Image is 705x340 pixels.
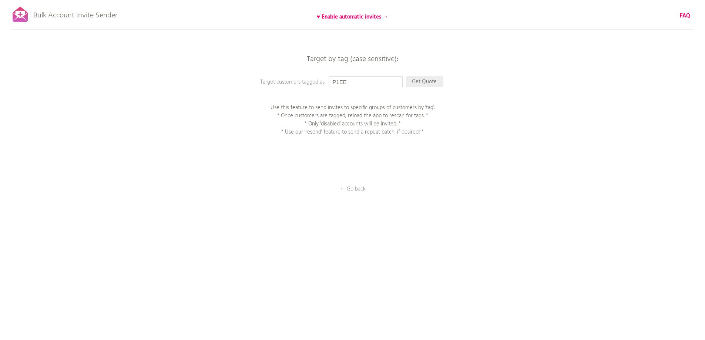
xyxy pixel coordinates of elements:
p: Get Quote [406,76,443,87]
p: Target customers tagged as [260,78,408,86]
b: ♥ Enable automatic invites → [317,13,388,21]
b: FAQ [680,11,690,20]
a: FAQ [680,12,690,20]
p: Use this feature to send invites to specific groups of customers by 'tag'. * Once customers are t... [260,104,445,136]
input: Enter a tag... [329,76,403,87]
p: Target by tag (case sensitive): [242,55,464,63]
p: Bulk Account Invite Sender [33,4,117,23]
p: ← Go back [316,185,390,193]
